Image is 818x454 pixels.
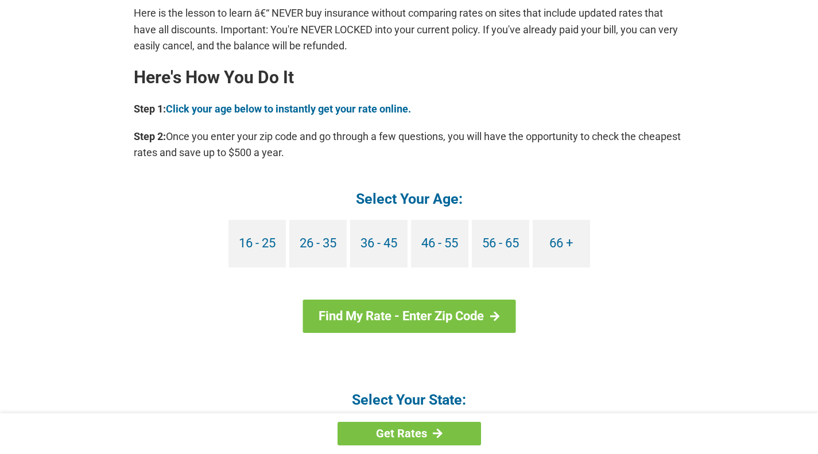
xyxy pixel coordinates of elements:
h4: Select Your Age: [134,189,685,208]
p: Here is the lesson to learn â€“ NEVER buy insurance without comparing rates on sites that include... [134,5,685,53]
a: 36 - 45 [350,220,408,267]
a: 66 + [533,220,590,267]
b: Step 2: [134,130,166,142]
a: Find My Rate - Enter Zip Code [303,300,515,333]
p: Once you enter your zip code and go through a few questions, you will have the opportunity to che... [134,129,685,161]
a: 46 - 55 [411,220,468,267]
b: Step 1: [134,103,166,115]
a: Get Rates [338,422,481,445]
a: Click your age below to instantly get your rate online. [166,103,411,115]
a: 16 - 25 [228,220,286,267]
a: 56 - 65 [472,220,529,267]
a: 26 - 35 [289,220,347,267]
h4: Select Your State: [134,390,685,409]
h2: Here's How You Do It [134,68,685,87]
